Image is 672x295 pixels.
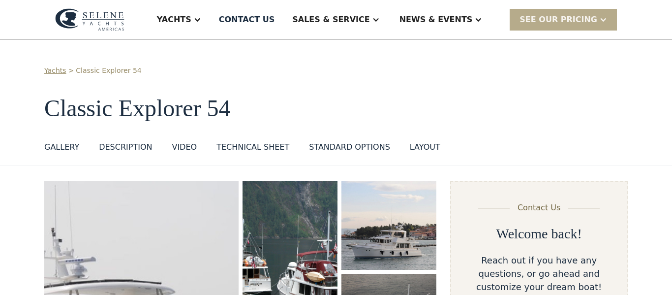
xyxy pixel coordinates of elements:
a: Classic Explorer 54 [76,66,141,76]
div: News & EVENTS [399,14,473,26]
h2: Welcome back! [496,226,582,242]
div: standard options [309,141,390,153]
img: 50 foot motor yacht [341,181,436,270]
a: Yachts [44,66,66,76]
a: open lightbox [341,181,436,270]
div: Contact Us [518,202,560,214]
div: GALLERY [44,141,79,153]
div: Sales & Service [292,14,369,26]
div: Reach out if you have any questions, or go ahead and customize your dream boat! [467,254,611,294]
a: standard options [309,141,390,157]
a: GALLERY [44,141,79,157]
a: DESCRIPTION [99,141,152,157]
div: DESCRIPTION [99,141,152,153]
div: layout [410,141,440,153]
div: SEE Our Pricing [510,9,617,30]
a: Technical sheet [216,141,289,157]
div: > [68,66,74,76]
div: Contact US [219,14,275,26]
div: SEE Our Pricing [519,14,597,26]
a: VIDEO [172,141,197,157]
img: logo [55,8,124,31]
h1: Classic Explorer 54 [44,96,628,122]
div: Technical sheet [216,141,289,153]
a: layout [410,141,440,157]
div: VIDEO [172,141,197,153]
div: Yachts [157,14,191,26]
